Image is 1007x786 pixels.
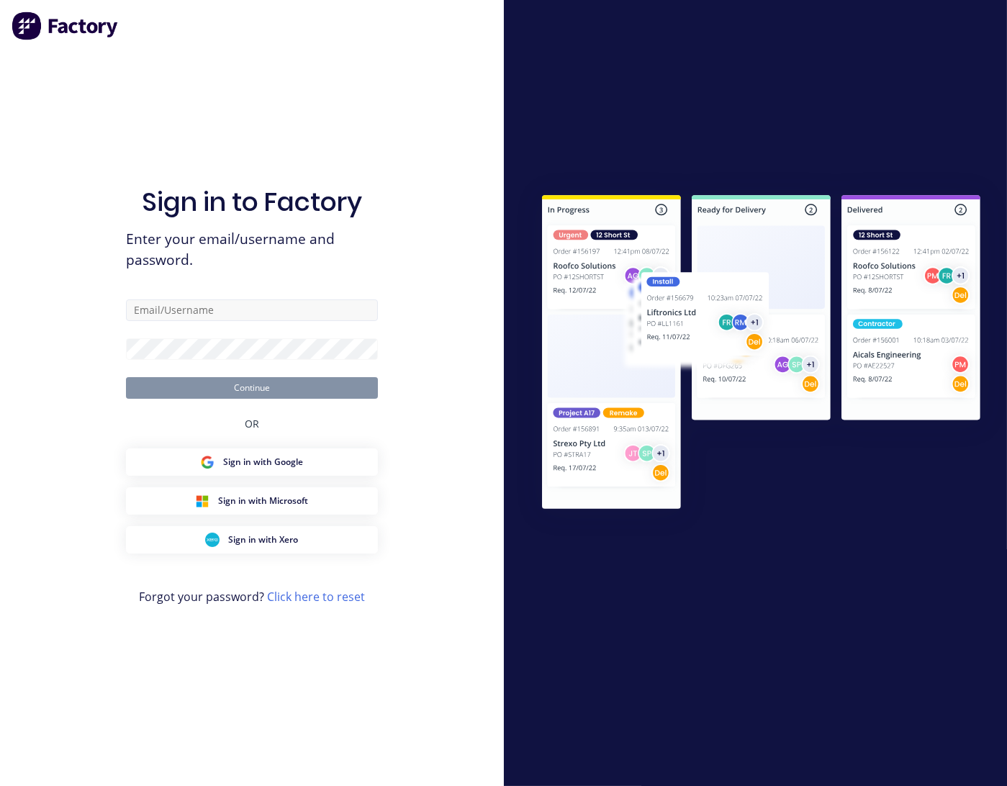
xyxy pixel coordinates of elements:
[200,455,215,469] img: Google Sign in
[223,456,303,469] span: Sign in with Google
[126,526,378,554] button: Xero Sign inSign in with Xero
[126,229,378,271] span: Enter your email/username and password.
[245,399,259,448] div: OR
[205,533,220,547] img: Xero Sign in
[139,588,365,605] span: Forgot your password?
[126,487,378,515] button: Microsoft Sign inSign in with Microsoft
[126,448,378,476] button: Google Sign inSign in with Google
[267,589,365,605] a: Click here to reset
[218,494,308,507] span: Sign in with Microsoft
[195,494,209,508] img: Microsoft Sign in
[126,377,378,399] button: Continue
[126,299,378,321] input: Email/Username
[228,533,298,546] span: Sign in with Xero
[12,12,119,40] img: Factory
[142,186,362,217] h1: Sign in to Factory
